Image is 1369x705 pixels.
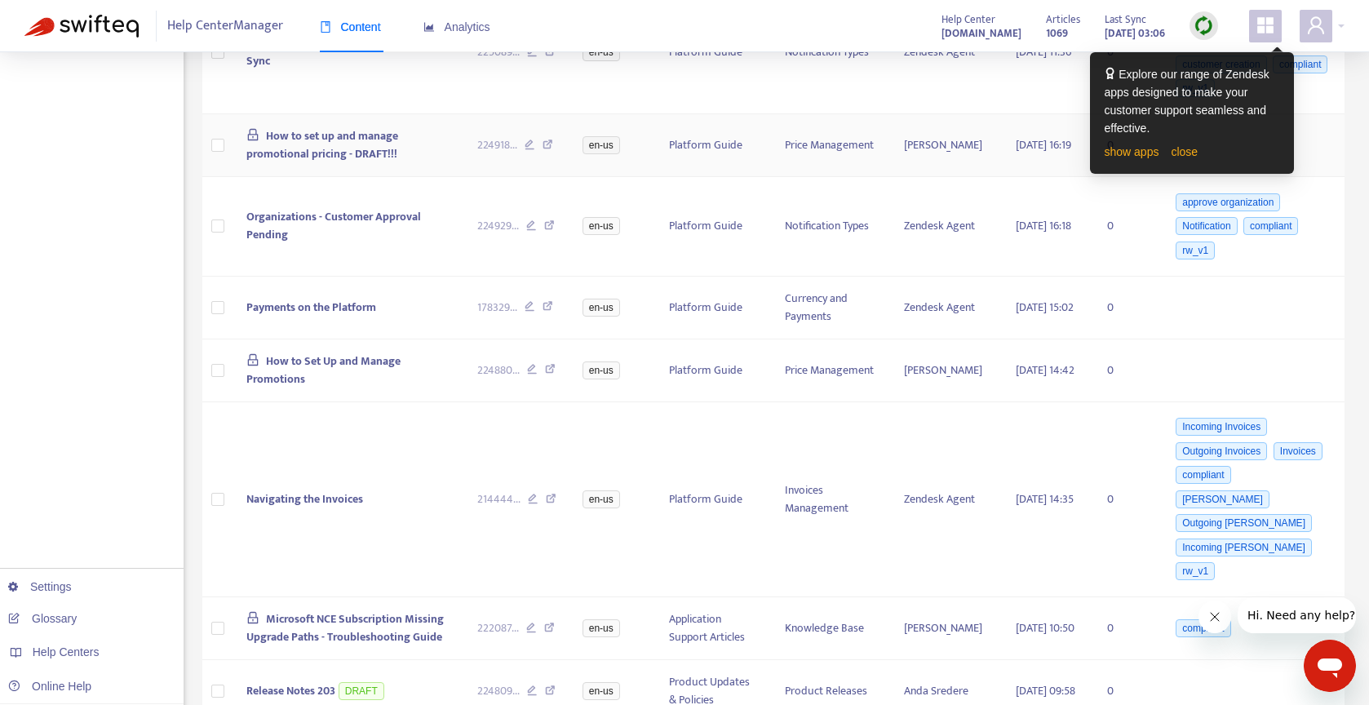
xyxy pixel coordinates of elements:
[1016,490,1074,508] span: [DATE] 14:35
[246,353,259,366] span: lock
[583,619,620,637] span: en-us
[656,277,772,339] td: Platform Guide
[167,11,283,42] span: Help Center Manager
[320,21,331,33] span: book
[320,20,381,33] span: Content
[246,207,421,244] span: Organizations - Customer Approval Pending
[1176,242,1215,259] span: rw_v1
[1256,16,1275,35] span: appstore
[583,682,620,700] span: en-us
[477,682,520,700] span: 224809 ...
[1194,16,1214,36] img: sync.dc5367851b00ba804db3.png
[772,114,892,177] td: Price Management
[656,597,772,660] td: Application Support Articles
[1094,402,1159,598] td: 0
[477,490,521,508] span: 214444 ...
[583,361,620,379] span: en-us
[1274,442,1322,460] span: Invoices
[1198,601,1231,633] iframe: Close message
[1105,145,1159,158] a: show apps
[1176,442,1267,460] span: Outgoing Invoices
[1243,217,1298,235] span: compliant
[246,298,376,317] span: Payments on the Platform
[772,177,892,277] td: Notification Types
[583,43,620,61] span: en-us
[423,20,490,33] span: Analytics
[1016,619,1074,637] span: [DATE] 10:50
[1105,24,1165,42] strong: [DATE] 03:06
[246,126,398,163] span: How to set up and manage promotional pricing - DRAFT!!!
[477,217,519,235] span: 224929 ...
[246,681,335,700] span: Release Notes 203
[246,128,259,141] span: lock
[1176,466,1230,484] span: compliant
[891,339,1003,402] td: [PERSON_NAME]
[1171,145,1198,158] a: close
[941,24,1021,42] a: [DOMAIN_NAME]
[1176,539,1312,556] span: Incoming [PERSON_NAME]
[656,114,772,177] td: Platform Guide
[583,490,620,508] span: en-us
[8,680,91,693] a: Online Help
[772,339,892,402] td: Price Management
[941,11,995,29] span: Help Center
[772,597,892,660] td: Knowledge Base
[891,402,1003,598] td: Zendesk Agent
[477,361,520,379] span: 224880 ...
[1094,277,1159,339] td: 0
[1306,16,1326,35] span: user
[1016,361,1074,379] span: [DATE] 14:42
[477,136,517,154] span: 224918 ...
[246,352,401,388] span: How to Set Up and Manage Promotions
[8,580,72,593] a: Settings
[8,612,77,625] a: Glossary
[1176,217,1237,235] span: Notification
[246,611,259,624] span: lock
[1016,216,1071,235] span: [DATE] 16:18
[1176,490,1269,508] span: [PERSON_NAME]
[1176,193,1280,211] span: approve organization
[339,682,384,700] span: DRAFT
[656,177,772,277] td: Platform Guide
[891,597,1003,660] td: [PERSON_NAME]
[1273,55,1327,73] span: compliant
[1176,619,1230,637] span: compliant
[891,114,1003,177] td: [PERSON_NAME]
[1094,597,1159,660] td: 0
[891,277,1003,339] td: Zendesk Agent
[1094,177,1159,277] td: 0
[423,21,435,33] span: area-chart
[1105,65,1279,137] div: Explore our range of Zendesk apps designed to make your customer support seamless and effective.
[24,15,139,38] img: Swifteq
[1304,640,1356,692] iframe: Button to launch messaging window
[656,402,772,598] td: Platform Guide
[1238,597,1356,633] iframe: Message from company
[246,490,363,508] span: Navigating the Invoices
[1016,681,1075,700] span: [DATE] 09:58
[1176,562,1215,580] span: rw_v1
[477,619,519,637] span: 222087 ...
[772,402,892,598] td: Invoices Management
[583,136,620,154] span: en-us
[1176,514,1312,532] span: Outgoing [PERSON_NAME]
[656,339,772,402] td: Platform Guide
[1105,11,1146,29] span: Last Sync
[1176,418,1267,436] span: Incoming Invoices
[891,177,1003,277] td: Zendesk Agent
[1016,298,1074,317] span: [DATE] 15:02
[477,299,517,317] span: 178329 ...
[583,299,620,317] span: en-us
[1016,135,1071,154] span: [DATE] 16:19
[33,645,100,658] span: Help Centers
[1046,24,1068,42] strong: 1069
[1094,339,1159,402] td: 0
[772,277,892,339] td: Currency and Payments
[583,217,620,235] span: en-us
[246,610,444,646] span: Microsoft NCE Subscription Missing Upgrade Paths - Troubleshooting Guide
[1046,11,1080,29] span: Articles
